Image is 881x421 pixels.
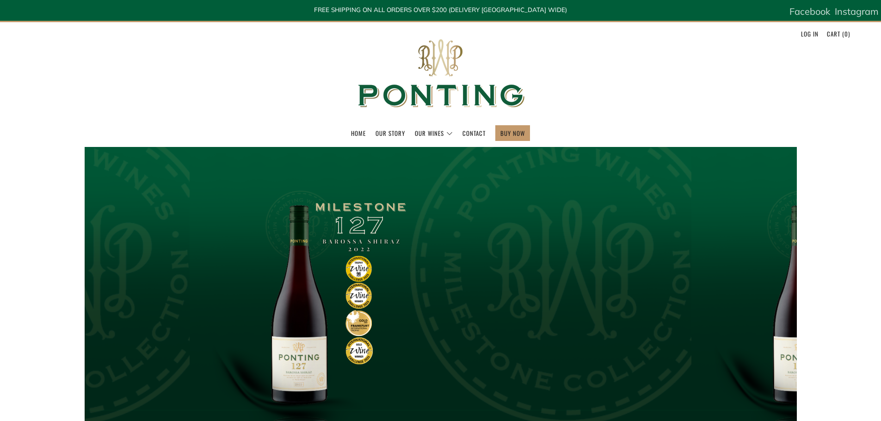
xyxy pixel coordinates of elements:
a: Our Story [376,126,405,140]
a: Instagram [835,2,879,21]
span: Facebook [789,6,830,17]
a: BUY NOW [500,126,525,140]
a: Our Wines [415,126,453,140]
a: Home [351,126,366,140]
span: Instagram [835,6,879,17]
a: Cart (0) [827,26,850,41]
a: Log in [801,26,819,41]
img: Ponting Wines [348,22,533,125]
a: Facebook [789,2,830,21]
a: Contact [462,126,486,140]
span: 0 [844,29,848,38]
